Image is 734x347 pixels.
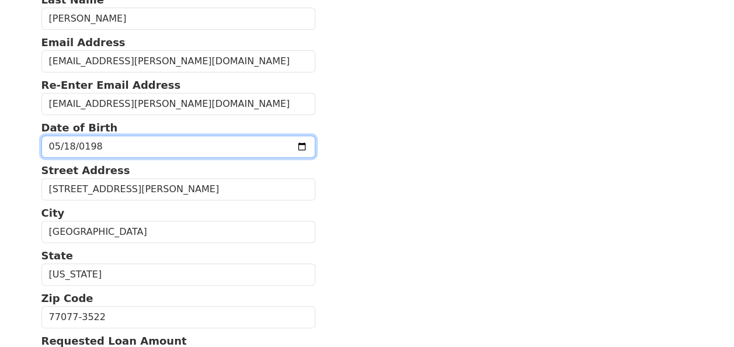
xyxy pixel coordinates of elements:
[41,178,316,200] input: Street Address
[41,93,316,115] input: Re-Enter Email Address
[41,207,65,219] strong: City
[41,221,316,243] input: City
[41,50,316,72] input: Email Address
[41,292,93,304] strong: Zip Code
[41,306,316,328] input: Zip Code
[41,164,130,176] strong: Street Address
[41,335,187,347] strong: Requested Loan Amount
[41,79,181,91] strong: Re-Enter Email Address
[41,36,126,48] strong: Email Address
[41,122,118,134] strong: Date of Birth
[41,249,74,262] strong: State
[41,8,316,30] input: Last Name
